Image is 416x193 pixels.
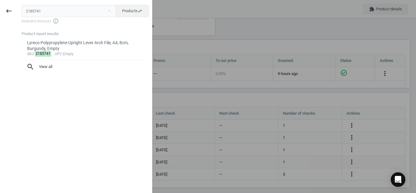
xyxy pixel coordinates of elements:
i: search [26,63,34,71]
div: Open Intercom Messenger [391,172,405,187]
button: Productsswap_horiz [116,5,149,17]
div: Product report results [22,31,152,37]
div: Lyreco Polypropylene Upright Lever Arch File, A4, 8cm, Burgundy, Empty [27,40,144,52]
span: View all [26,63,144,71]
div: : :Empty [27,52,144,57]
mark: 2185741 [35,51,51,57]
span: Keyboard shortcuts [22,18,149,24]
button: searchView all [22,60,149,73]
i: keyboard_backspace [5,7,12,15]
i: swap_horiz [138,9,143,13]
button: Close [104,8,114,14]
span: sku [27,52,34,56]
input: Enter the SKU or product name [22,5,116,17]
i: info_outline [53,18,59,24]
span: upc [55,52,62,56]
span: Products [122,8,143,14]
button: keyboard_backspace [2,4,16,18]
